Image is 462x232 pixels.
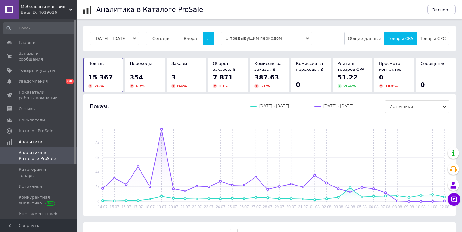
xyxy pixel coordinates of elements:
[19,128,53,134] span: Каталог ProSale
[19,139,42,145] span: Аналитика
[19,117,45,123] span: Покупатели
[384,32,417,45] button: Товары CPA
[385,84,398,88] span: 100 %
[218,84,228,88] span: 13 %
[19,184,42,189] span: Источники
[21,4,69,10] span: Мебельный магазин
[310,205,320,209] text: 01.08
[90,103,110,110] span: Показы
[110,205,119,209] text: 15.07
[98,205,107,209] text: 14.07
[121,205,131,209] text: 16.07
[254,61,282,72] span: Комиссия за заказы, ₴
[421,61,446,66] span: Сообщения
[379,73,383,81] span: 0
[357,205,367,209] text: 05.08
[171,73,176,81] span: 3
[66,79,74,84] span: 80
[432,7,450,12] span: Экспорт
[263,205,272,209] text: 28.07
[221,32,312,45] span: С предыдущим периодом
[203,32,214,45] button: ...
[322,205,331,209] text: 02.08
[146,32,177,45] button: Сегодня
[385,100,449,113] span: Источники
[95,185,100,189] text: 2k
[94,84,104,88] span: 76 %
[19,211,59,223] span: Инструменты веб-аналитики
[296,81,300,88] span: 0
[254,73,279,81] span: 387.63
[251,205,261,209] text: 27.07
[21,10,77,15] div: Ваш ID: 4019016
[213,73,233,81] span: 7 871
[421,81,425,88] span: 0
[213,61,236,72] span: Оборот заказов, ₴
[135,84,145,88] span: 67 %
[298,205,308,209] text: 31.07
[19,150,59,162] span: Аналитика в Каталоге ProSale
[171,61,187,66] span: Заказы
[227,205,237,209] text: 25.07
[392,205,402,209] text: 08.08
[192,205,202,209] text: 22.07
[184,36,197,41] span: Вчера
[333,205,343,209] text: 03.08
[152,36,171,41] span: Сегодня
[345,205,355,209] text: 04.08
[296,61,323,72] span: Комиссия за переходы, ₴
[369,205,379,209] text: 06.08
[130,61,152,66] span: Переходы
[88,61,105,66] span: Показы
[239,205,249,209] text: 26.07
[95,170,100,174] text: 4k
[130,73,143,81] span: 354
[19,40,37,46] span: Главная
[19,106,36,112] span: Отзывы
[97,199,99,204] text: 0
[3,22,76,34] input: Поиск
[96,6,203,13] h1: Аналитика в Каталоге ProSale
[180,205,190,209] text: 21.07
[287,205,296,209] text: 30.07
[95,141,100,145] text: 8k
[90,32,139,45] button: [DATE] - [DATE]
[388,36,413,41] span: Товары CPA
[275,205,284,209] text: 29.07
[168,205,178,209] text: 20.07
[338,61,364,72] span: Рейтинг товаров CPA
[348,36,381,41] span: Общие данные
[133,205,143,209] text: 17.07
[416,32,449,45] button: Товары CPC
[19,167,59,178] span: Категории и товары
[145,205,155,209] text: 18.07
[448,193,460,206] button: Чат с покупателем
[157,205,167,209] text: 19.07
[177,84,187,88] span: 84 %
[19,89,59,101] span: Показатели работы компании
[88,73,113,81] span: 15 367
[404,205,414,209] text: 09.08
[344,32,384,45] button: Общие данные
[95,155,100,160] text: 6k
[216,205,225,209] text: 24.07
[204,205,214,209] text: 23.07
[260,84,270,88] span: 51 %
[19,195,59,206] span: Конкурентная аналитика
[19,79,48,84] span: Уведомления
[379,61,402,72] span: Просмотр контактов
[207,36,211,41] span: ...
[428,205,437,209] text: 11.08
[19,51,59,62] span: Заказы и сообщения
[19,68,55,73] span: Товары и услуги
[416,205,426,209] text: 10.08
[381,205,390,209] text: 07.08
[177,32,204,45] button: Вчера
[440,205,449,209] text: 12.08
[420,36,446,41] span: Товары CPC
[338,73,358,81] span: 51.22
[427,5,456,14] button: Экспорт
[343,84,356,88] span: 264 %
